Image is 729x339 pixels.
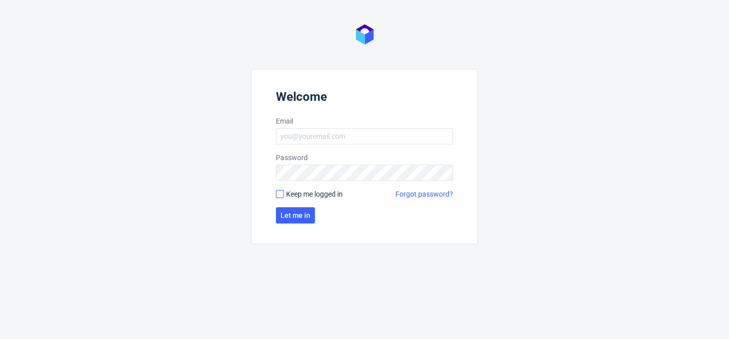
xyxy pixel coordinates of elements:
span: Keep me logged in [286,189,343,199]
input: you@youremail.com [276,128,453,144]
span: Let me in [280,212,310,219]
label: Email [276,116,453,126]
header: Welcome [276,90,453,108]
button: Let me in [276,207,315,223]
label: Password [276,153,453,163]
a: Forgot password? [395,189,453,199]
